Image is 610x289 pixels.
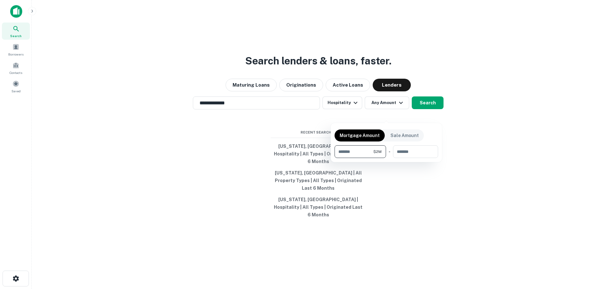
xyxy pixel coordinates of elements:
[389,145,390,158] div: -
[373,149,382,154] span: $2M
[390,132,419,139] p: Sale Amount
[578,238,610,269] iframe: Chat Widget
[340,132,380,139] p: Mortgage Amount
